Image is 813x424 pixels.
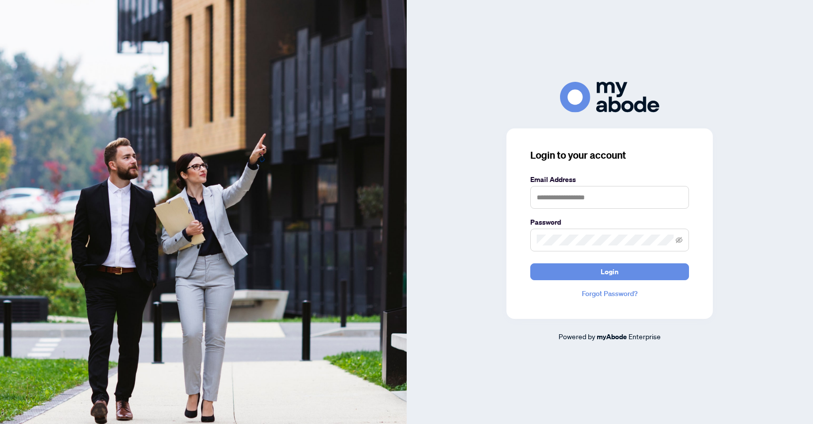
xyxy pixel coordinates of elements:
span: Enterprise [628,332,661,341]
a: myAbode [597,331,627,342]
span: Powered by [559,332,595,341]
a: Forgot Password? [530,288,689,299]
button: Login [530,263,689,280]
span: eye-invisible [676,237,683,243]
span: Login [601,264,619,280]
img: ma-logo [560,82,659,112]
label: Password [530,217,689,228]
h3: Login to your account [530,148,689,162]
label: Email Address [530,174,689,185]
